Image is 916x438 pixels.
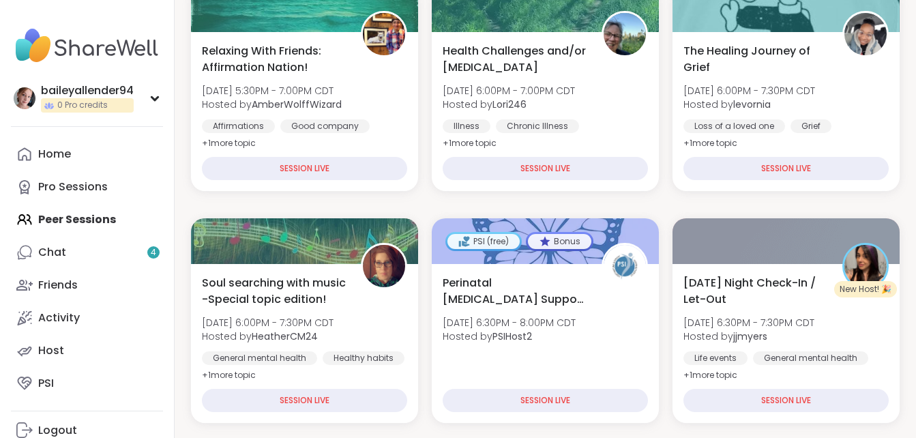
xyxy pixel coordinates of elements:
[834,281,897,297] div: New Host! 🎉
[683,316,814,330] span: [DATE] 6:30PM - 7:30PM CDT
[11,269,163,302] a: Friends
[528,234,591,249] div: Bonus
[683,119,785,133] div: Loss of a loved one
[202,275,346,308] span: Soul searching with music -Special topic edition!
[11,334,163,367] a: Host
[151,247,156,259] span: 4
[11,367,163,400] a: PSI
[604,245,646,287] img: PSIHost2
[443,316,576,330] span: [DATE] 6:30PM - 8:00PM CDT
[202,351,317,365] div: General mental health
[443,275,587,308] span: Perinatal [MEDICAL_DATA] Support for Survivors
[41,83,134,98] div: baileyallender94
[38,310,80,325] div: Activity
[38,278,78,293] div: Friends
[492,330,532,343] b: PSIHost2
[202,316,334,330] span: [DATE] 6:00PM - 7:30PM CDT
[733,98,771,111] b: levornia
[753,351,868,365] div: General mental health
[683,275,827,308] span: [DATE] Night Check-In / Let-Out
[202,330,334,343] span: Hosted by
[11,302,163,334] a: Activity
[443,84,575,98] span: [DATE] 6:00PM - 7:00PM CDT
[443,98,575,111] span: Hosted by
[252,98,342,111] b: AmberWolffWizard
[443,43,587,76] span: Health Challenges and/or [MEDICAL_DATA]
[363,245,405,287] img: HeatherCM24
[363,13,405,55] img: AmberWolffWizard
[443,119,490,133] div: Illness
[202,157,407,180] div: SESSION LIVE
[11,171,163,203] a: Pro Sessions
[57,100,108,111] span: 0 Pro credits
[11,22,163,70] img: ShareWell Nav Logo
[280,119,370,133] div: Good company
[38,423,77,438] div: Logout
[11,138,163,171] a: Home
[683,157,889,180] div: SESSION LIVE
[202,119,275,133] div: Affirmations
[683,84,815,98] span: [DATE] 6:00PM - 7:30PM CDT
[492,98,527,111] b: Lori246
[683,98,815,111] span: Hosted by
[38,179,108,194] div: Pro Sessions
[252,330,318,343] b: HeatherCM24
[683,351,748,365] div: Life events
[683,43,827,76] span: The Healing Journey of Grief
[11,236,163,269] a: Chat4
[38,245,66,260] div: Chat
[323,351,404,365] div: Healthy habits
[202,84,342,98] span: [DATE] 5:30PM - 7:00PM CDT
[683,330,814,343] span: Hosted by
[202,43,346,76] span: Relaxing With Friends: Affirmation Nation!
[604,13,646,55] img: Lori246
[38,343,64,358] div: Host
[496,119,579,133] div: Chronic Illness
[443,389,648,412] div: SESSION LIVE
[683,389,889,412] div: SESSION LIVE
[443,330,576,343] span: Hosted by
[38,147,71,162] div: Home
[202,98,342,111] span: Hosted by
[844,13,887,55] img: levornia
[733,330,767,343] b: jjmyers
[202,389,407,412] div: SESSION LIVE
[38,376,54,391] div: PSI
[14,87,35,109] img: baileyallender94
[447,234,520,249] div: PSI (free)
[443,157,648,180] div: SESSION LIVE
[844,245,887,287] img: jjmyers
[791,119,831,133] div: Grief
